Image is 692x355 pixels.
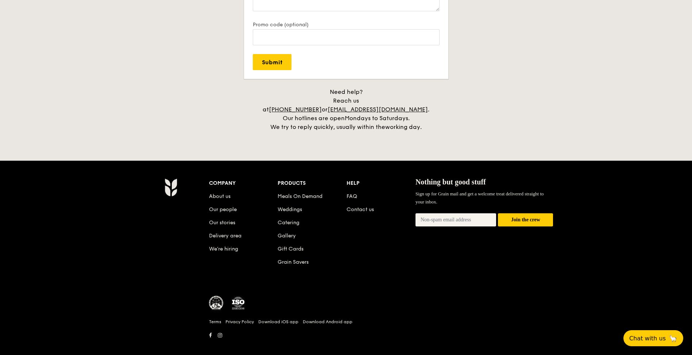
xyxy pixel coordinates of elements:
a: Terms [209,319,221,325]
button: Chat with us🦙 [623,330,683,346]
a: Delivery area [209,233,241,239]
a: Grain Savers [278,259,309,265]
a: Meals On Demand [278,193,322,199]
a: Privacy Policy [225,319,254,325]
input: Non-spam email address [415,213,496,226]
a: Download iOS app [258,319,298,325]
a: Download Android app [303,319,352,325]
span: Nothing but good stuff [415,178,486,186]
a: Gallery [278,233,296,239]
button: Join the crew [498,213,553,227]
span: 🦙 [669,334,677,343]
a: Contact us [347,206,374,213]
a: About us [209,193,231,199]
img: AYc88T3wAAAABJRU5ErkJggg== [165,178,177,196]
span: Sign up for Grain mail and get a welcome treat delivered straight to your inbox. [415,191,544,205]
a: FAQ [347,193,357,199]
a: We’re hiring [209,246,238,252]
div: Help [347,178,415,188]
a: Weddings [278,206,302,213]
div: Products [278,178,347,188]
img: MUIS Halal Certified [209,296,224,310]
span: Mondays to Saturdays. [345,115,410,122]
img: ISO Certified [231,296,246,310]
input: Submit [253,54,291,70]
a: [PHONE_NUMBER] [269,106,322,113]
a: Our people [209,206,237,213]
span: Chat with us [629,335,666,342]
label: Promo code (optional) [253,22,440,28]
a: Gift Cards [278,246,304,252]
span: working day. [385,123,422,130]
a: [EMAIL_ADDRESS][DOMAIN_NAME] [328,106,428,113]
a: Our stories [209,220,235,226]
div: Company [209,178,278,188]
div: Need help? Reach us at or . Our hotlines are open We try to reply quickly, usually within the [255,88,437,131]
a: Catering [278,220,299,226]
h6: Revision [136,340,556,346]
